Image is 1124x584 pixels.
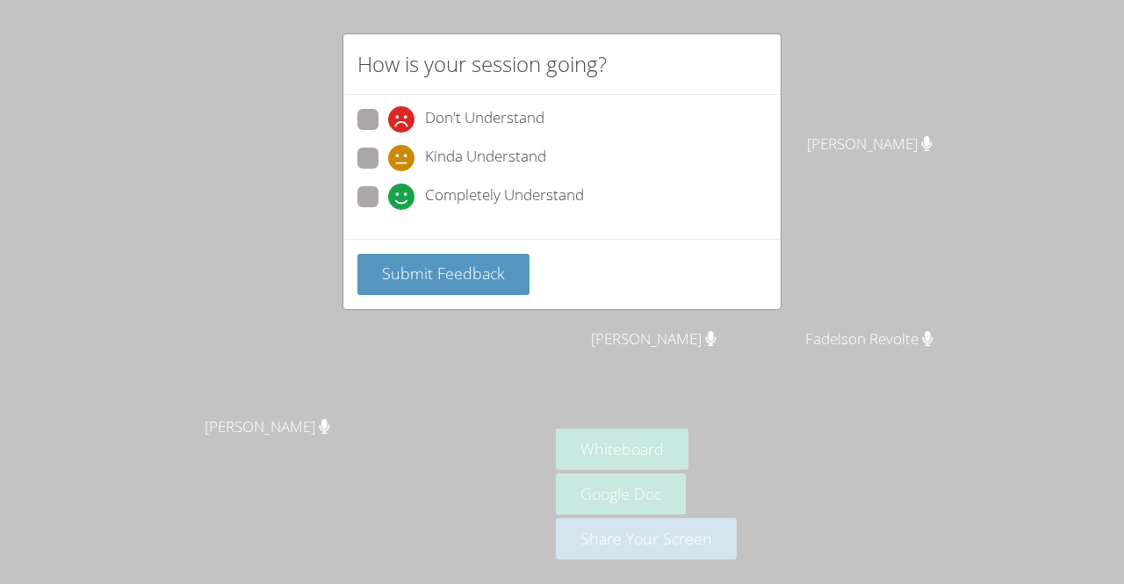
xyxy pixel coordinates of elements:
[357,48,607,80] h2: How is your session going?
[425,184,584,210] span: Completely Understand
[382,263,505,284] span: Submit Feedback
[425,145,546,171] span: Kinda Understand
[357,254,530,295] button: Submit Feedback
[425,106,544,133] span: Don't Understand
